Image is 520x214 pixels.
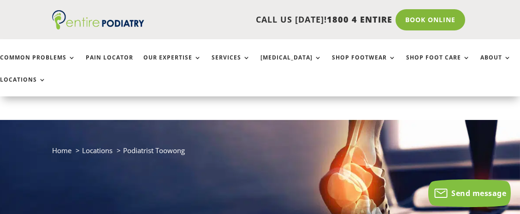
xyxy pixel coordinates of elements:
[406,54,470,74] a: Shop Foot Care
[123,146,185,155] span: Podiatrist Toowong
[327,14,392,25] span: 1800 4 ENTIRE
[143,54,201,74] a: Our Expertise
[332,54,396,74] a: Shop Footwear
[260,54,322,74] a: [MEDICAL_DATA]
[396,9,465,30] a: Book Online
[86,54,133,74] a: Pain Locator
[82,146,112,155] a: Locations
[52,22,144,31] a: Entire Podiatry
[144,14,392,26] p: CALL US [DATE]!
[52,10,144,30] img: logo (1)
[52,144,468,163] nav: breadcrumb
[480,54,511,74] a: About
[52,146,71,155] a: Home
[451,188,506,198] span: Send message
[428,179,511,207] button: Send message
[212,54,250,74] a: Services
